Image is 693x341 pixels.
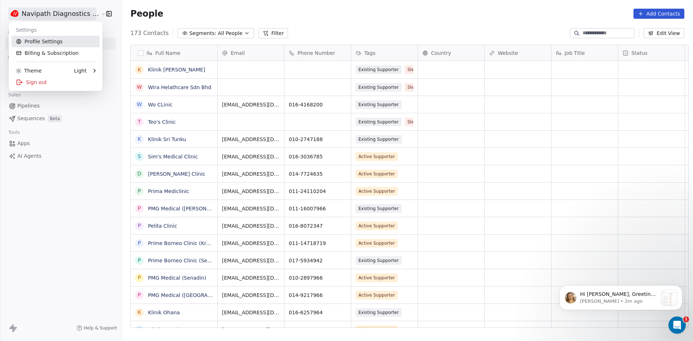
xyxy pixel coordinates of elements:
iframe: Intercom notifications message [549,271,693,322]
iframe: Intercom live chat [668,316,686,334]
a: Profile Settings [12,36,100,47]
div: Light [74,67,87,74]
a: Billing & Subscription [12,47,100,59]
div: Theme [16,67,42,74]
div: Sign out [12,76,100,88]
div: Settings [12,24,100,36]
span: 1 [683,316,689,322]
